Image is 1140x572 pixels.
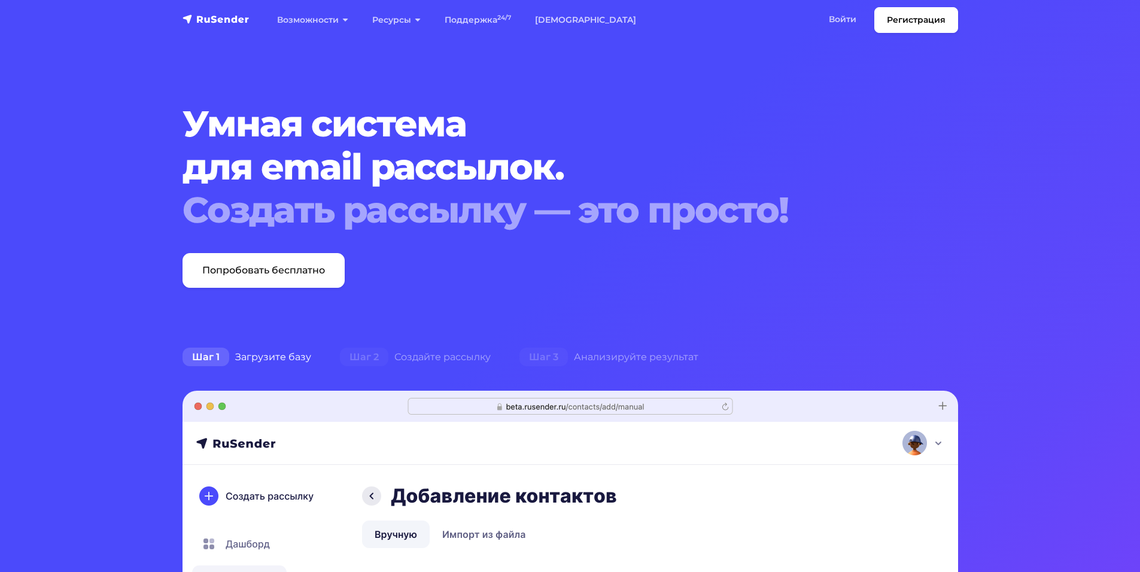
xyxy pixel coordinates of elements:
a: Попробовать бесплатно [183,253,345,288]
a: Возможности [265,8,360,32]
a: Войти [817,7,868,32]
sup: 24/7 [497,14,511,22]
a: Регистрация [874,7,958,33]
div: Анализируйте результат [505,345,713,369]
div: Создать рассылку — это просто! [183,188,892,232]
div: Создайте рассылку [326,345,505,369]
a: Ресурсы [360,8,433,32]
a: [DEMOGRAPHIC_DATA] [523,8,648,32]
h1: Умная система для email рассылок. [183,102,892,232]
span: Шаг 2 [340,348,388,367]
span: Шаг 1 [183,348,229,367]
span: Шаг 3 [519,348,568,367]
img: RuSender [183,13,250,25]
div: Загрузите базу [168,345,326,369]
a: Поддержка24/7 [433,8,523,32]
